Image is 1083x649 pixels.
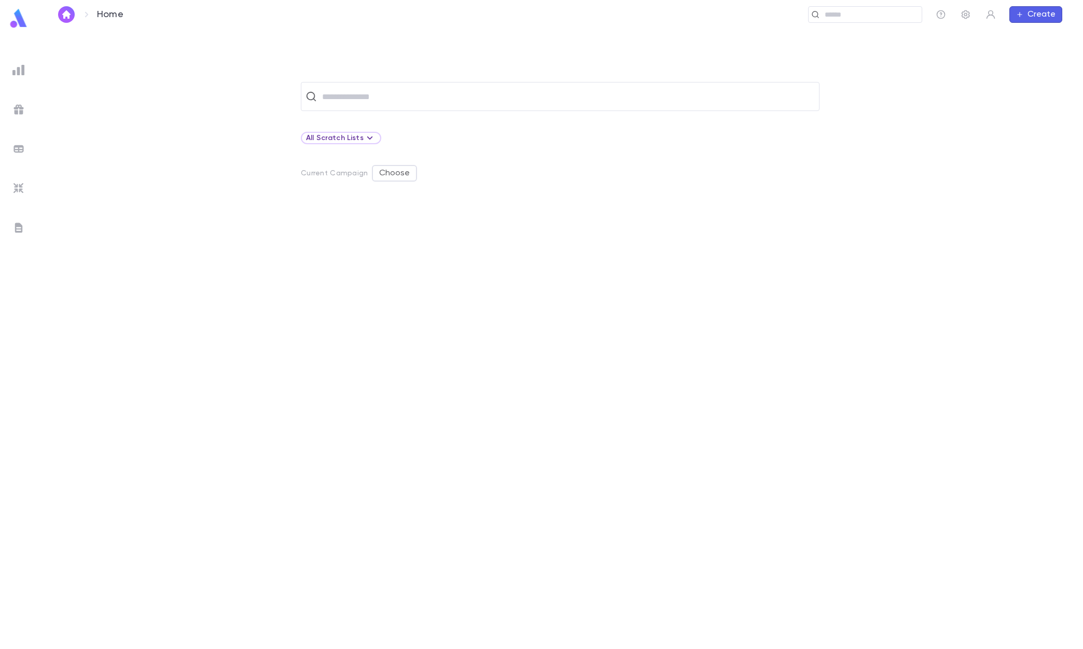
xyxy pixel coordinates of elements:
button: Choose [372,165,417,182]
img: campaigns_grey.99e729a5f7ee94e3726e6486bddda8f1.svg [12,103,25,116]
img: batches_grey.339ca447c9d9533ef1741baa751efc33.svg [12,143,25,155]
p: Current Campaign [301,169,368,177]
img: imports_grey.530a8a0e642e233f2baf0ef88e8c9fcb.svg [12,182,25,195]
img: home_white.a664292cf8c1dea59945f0da9f25487c.svg [60,10,73,19]
div: All Scratch Lists [301,132,381,144]
button: Create [1009,6,1062,23]
div: All Scratch Lists [306,132,376,144]
img: letters_grey.7941b92b52307dd3b8a917253454ce1c.svg [12,222,25,234]
p: Home [97,9,123,20]
img: logo [8,8,29,29]
img: reports_grey.c525e4749d1bce6a11f5fe2a8de1b229.svg [12,64,25,76]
